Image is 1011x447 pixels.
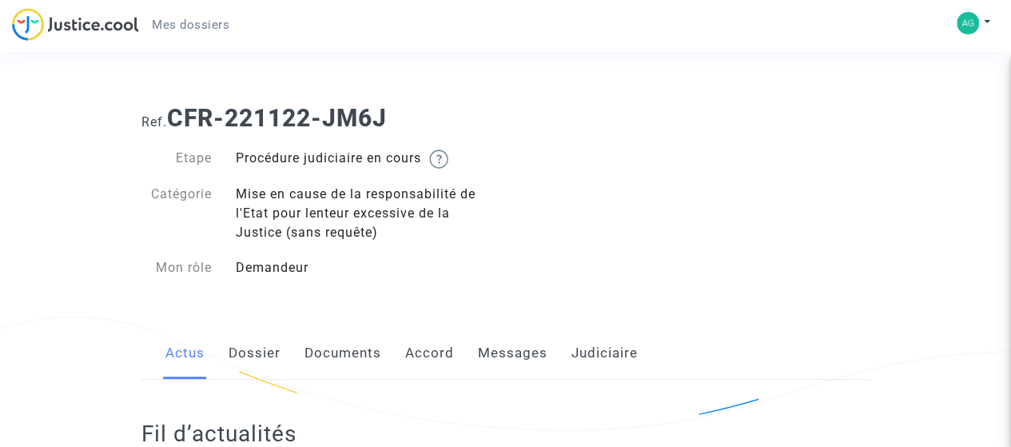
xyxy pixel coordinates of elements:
a: Messages [478,327,547,380]
a: Mes dossiers [139,13,242,37]
b: CFR-221122-JM6J [167,104,387,132]
div: Mise en cause de la responsabilité de l'Etat pour lenteur excessive de la Justice (sans requête) [224,185,506,242]
div: Procédure judiciaire en cours [224,149,506,169]
a: Judiciaire [571,327,638,380]
div: Demandeur [224,258,506,277]
span: Ref. [141,114,167,130]
div: Etape [129,149,224,169]
img: b76547219c13a8fcee36c8b33ba974ad [957,12,979,34]
div: Mon rôle [129,258,224,277]
img: jc-logo.svg [12,8,139,41]
a: Actus [165,327,205,380]
a: Dossier [229,327,281,380]
a: Accord [405,327,454,380]
div: Catégorie [129,185,224,242]
a: Documents [304,327,381,380]
span: Mes dossiers [152,18,229,32]
img: help.svg [429,150,448,169]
